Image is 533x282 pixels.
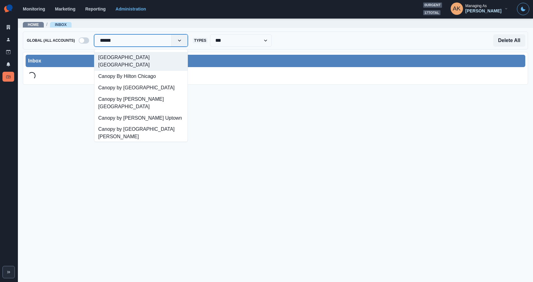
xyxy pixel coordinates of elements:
button: Expand [2,266,15,278]
div: Managing As [465,4,487,8]
div: Canopy by [PERSON_NAME][GEOGRAPHIC_DATA] [94,93,188,112]
a: Notifications [2,59,14,69]
div: Inbox [28,57,523,65]
a: Inbox [55,23,67,27]
a: Marketing [55,6,75,11]
div: Canopy by [PERSON_NAME] Uptown [94,112,188,124]
div: [PERSON_NAME] [465,8,502,14]
button: Delete All [493,34,525,47]
a: Draft Posts [2,47,14,57]
a: Reporting [85,6,105,11]
div: [GEOGRAPHIC_DATA] [GEOGRAPHIC_DATA] [94,52,188,71]
span: 17 total [423,10,440,15]
span: Global (All Accounts) [26,38,76,43]
a: Clients [2,22,14,32]
div: Canopy By Hilton Chicago [94,71,188,82]
span: 0 urgent [423,2,442,8]
div: Canopy by [GEOGRAPHIC_DATA][PERSON_NAME] [94,124,188,143]
a: Home [28,23,39,27]
button: Toggle Mode [517,3,529,15]
div: Canopy by [GEOGRAPHIC_DATA] [94,82,188,94]
nav: breadcrumb [23,21,72,28]
div: Alex Kalogeropoulos [453,1,461,16]
a: Inbox [2,72,14,82]
a: Administration [116,6,146,11]
a: Users [2,35,14,45]
span: / [46,21,48,28]
button: Managing As[PERSON_NAME] [446,2,513,15]
a: Monitoring [23,6,45,11]
span: Types [193,38,207,43]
